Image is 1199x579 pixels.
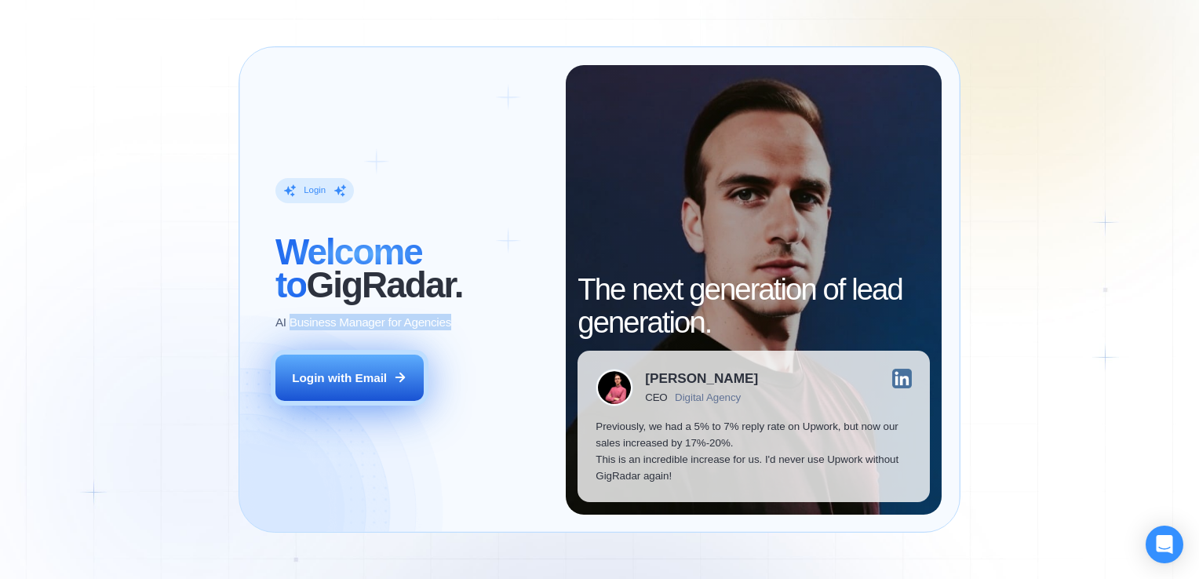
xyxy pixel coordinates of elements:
div: CEO [645,391,667,403]
button: Login with Email [275,355,424,401]
h2: The next generation of lead generation. [578,273,929,339]
p: AI Business Manager for Agencies [275,314,451,330]
div: Login with Email [292,370,387,386]
div: Login [304,184,326,196]
div: Open Intercom Messenger [1146,526,1183,563]
div: Digital Agency [675,391,741,403]
div: [PERSON_NAME] [645,372,758,385]
h2: ‍ GigRadar. [275,236,548,302]
span: Welcome to [275,232,422,305]
p: Previously, we had a 5% to 7% reply rate on Upwork, but now our sales increased by 17%-20%. This ... [596,418,912,484]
